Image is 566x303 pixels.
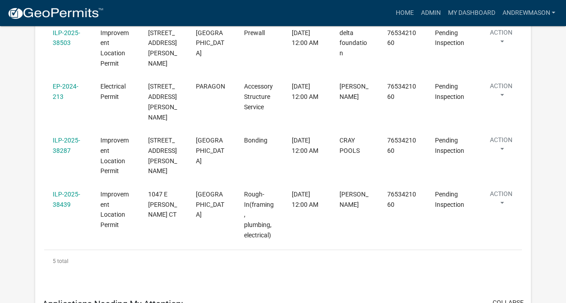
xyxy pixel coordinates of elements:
div: 5 total [44,250,522,272]
span: Improvement Location Permit [100,29,129,67]
span: Rough-In(framing, plumbing,electrical) [244,191,273,239]
a: EP-2024-213 [53,83,78,100]
span: 09/16/2025, 12:00 AM [292,29,318,47]
span: MARTINSVILLE [196,191,224,218]
span: 09/16/2025, 12:00 AM [292,191,318,208]
span: Pending Inspection [435,29,464,47]
a: ILP-2025-38503 [53,29,80,47]
span: Accessory Structure Service [244,83,272,111]
span: 1047 E WOODALL CT [148,191,177,218]
span: Pending Inspection [435,137,464,154]
span: 09/16/2025, 12:00 AM [292,83,318,100]
a: AndrewMason [498,4,559,22]
span: 12261 N BINGHAM RD [148,137,177,174]
a: Home [392,4,417,22]
button: Action [483,28,520,50]
span: PARAGON [196,83,225,90]
span: CRAY POOLS [340,137,360,154]
span: Bonding [244,137,267,144]
span: Pending Inspection [435,191,464,208]
button: Action [483,189,520,212]
span: DAVID DALLAS [340,191,368,208]
span: Pending Inspection [435,83,464,100]
a: My Dashboard [444,4,498,22]
span: Electrical Permit [100,83,126,100]
span: Improvement Location Permit [100,191,129,228]
span: 7653421060 [387,191,416,208]
a: ILP-2025-38439 [53,191,80,208]
span: John [340,83,368,100]
a: ILP-2025-38287 [53,137,80,154]
button: Action [483,81,520,104]
span: MOORESVILLE [196,137,224,165]
span: 12831 N MCCRACKEN CREEK DR [148,29,177,67]
span: 7653421060 [387,83,416,100]
span: 7653421060 [387,29,416,47]
span: 3100 N CALDWELL RD [148,83,177,120]
span: 7653421060 [387,137,416,154]
span: delta foundation [340,29,367,57]
button: Action [483,135,520,158]
span: 09/16/2025, 12:00 AM [292,137,318,154]
span: Prewall [244,29,264,36]
a: Admin [417,4,444,22]
span: MOORESVILLE [196,29,224,57]
span: Improvement Location Permit [100,137,129,174]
